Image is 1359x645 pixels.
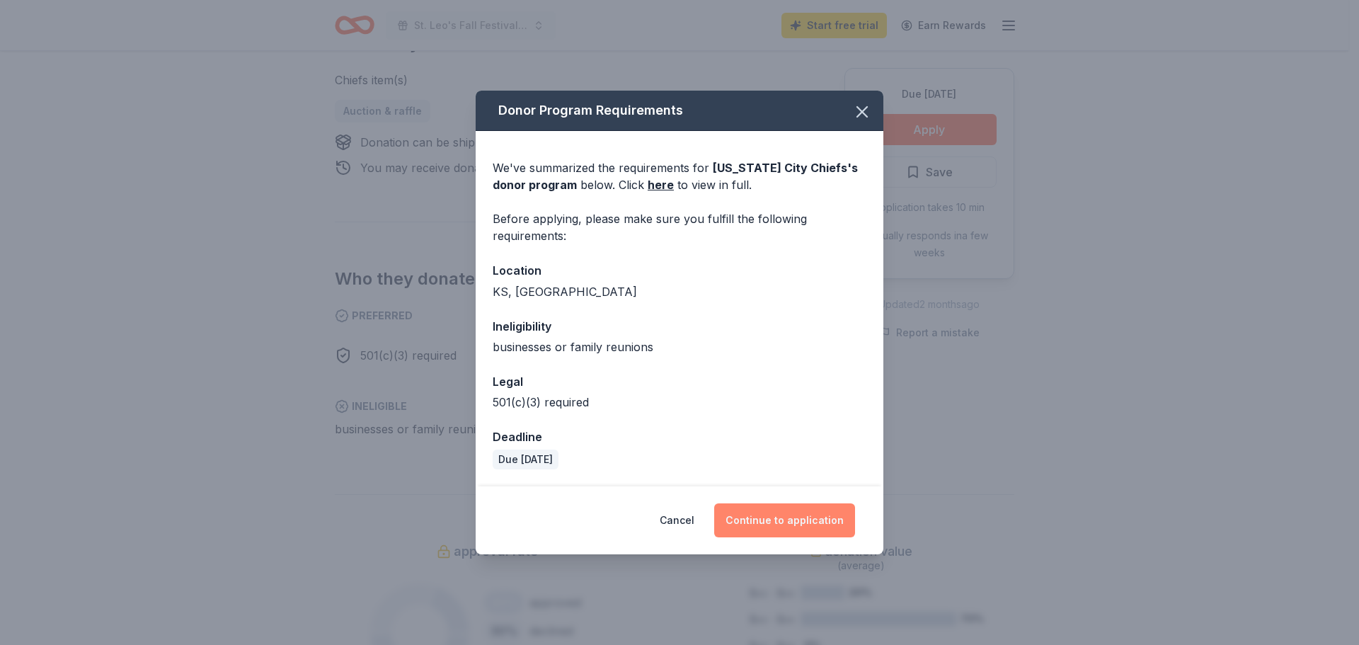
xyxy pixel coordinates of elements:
button: Cancel [660,503,694,537]
div: businesses or family reunions [493,338,866,355]
div: Before applying, please make sure you fulfill the following requirements: [493,210,866,244]
div: Location [493,261,866,280]
div: Donor Program Requirements [476,91,883,131]
button: Continue to application [714,503,855,537]
a: here [648,176,674,193]
div: Deadline [493,428,866,446]
div: Ineligibility [493,317,866,336]
div: KS, [GEOGRAPHIC_DATA] [493,283,866,300]
div: Due [DATE] [493,450,558,469]
div: 501(c)(3) required [493,394,866,411]
div: We've summarized the requirements for below. Click to view in full. [493,159,866,193]
div: Legal [493,372,866,391]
